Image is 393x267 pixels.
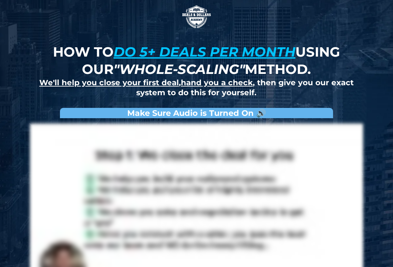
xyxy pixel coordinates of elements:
[114,44,295,60] u: do 5+ deals per month
[127,108,266,118] strong: Make Sure Audio is Turned On 🔊
[39,78,179,87] u: We'll help you close your first deal
[53,44,340,77] strong: How to using our method.
[39,78,354,97] strong: , , then give you our exact system to do this for yourself.
[114,61,245,77] em: "whole-scaling"
[181,78,253,87] u: hand you a check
